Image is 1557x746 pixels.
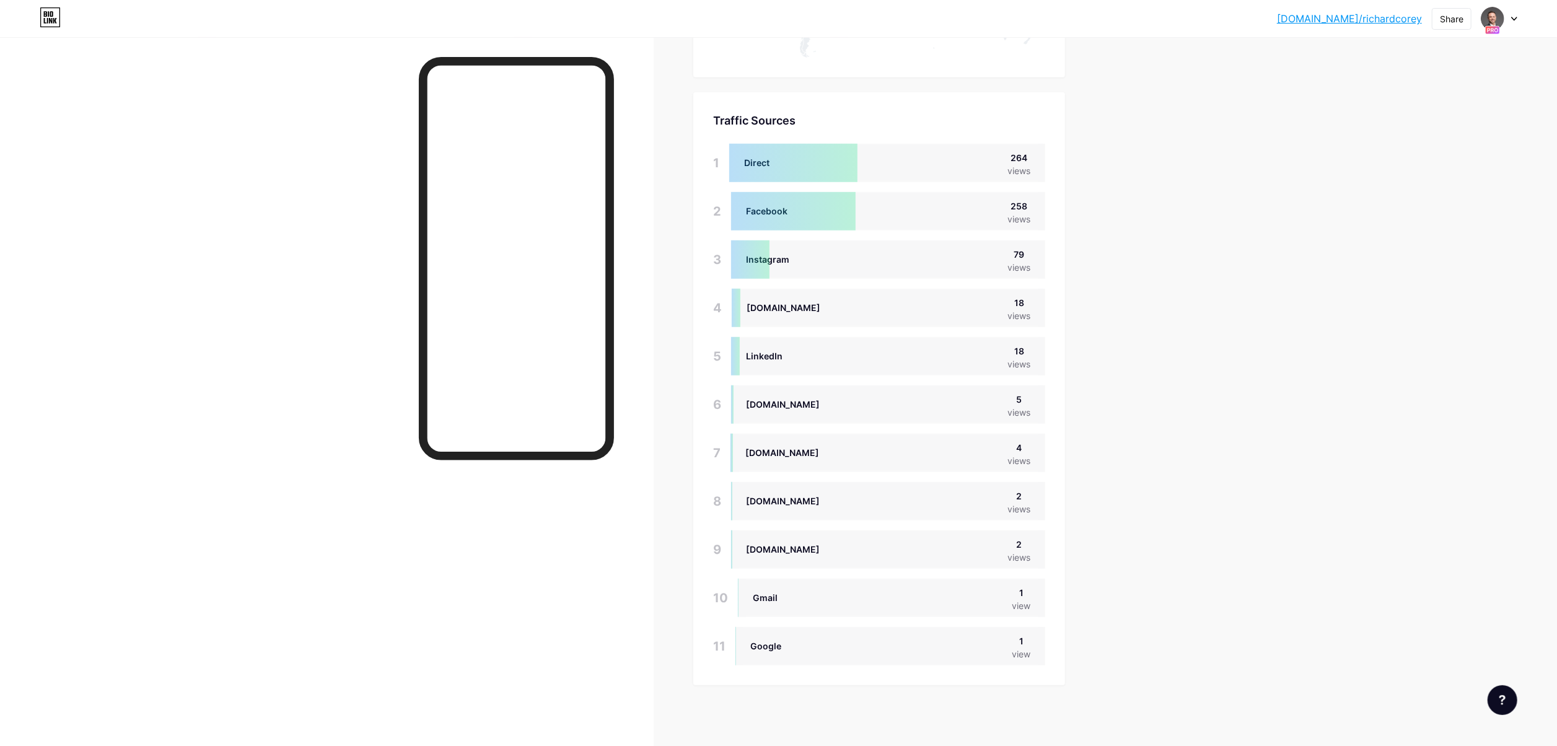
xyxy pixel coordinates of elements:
[1007,200,1030,213] div: 258
[1007,406,1030,419] div: views
[745,446,819,459] div: [DOMAIN_NAME]
[753,591,778,604] div: Gmail
[934,47,936,49] path: French Southern Territories
[747,301,820,314] div: [DOMAIN_NAME]
[713,337,721,375] div: 5
[1007,393,1030,406] div: 5
[1277,11,1422,26] a: [DOMAIN_NAME]/richardcorey
[1007,296,1030,309] div: 18
[713,627,726,665] div: 11
[713,385,721,424] div: 6
[1012,586,1030,599] div: 1
[713,289,722,327] div: 4
[1007,248,1030,261] div: 79
[1481,7,1504,30] img: janakjones
[1007,538,1030,551] div: 2
[713,530,721,569] div: 9
[713,579,728,617] div: 10
[1012,599,1030,612] div: view
[713,240,721,279] div: 3
[713,192,721,230] div: 2
[746,494,820,507] div: [DOMAIN_NAME]
[1007,441,1030,454] div: 4
[1007,502,1030,516] div: views
[713,144,719,182] div: 1
[746,398,820,411] div: [DOMAIN_NAME]
[1007,344,1030,358] div: 18
[1007,164,1030,177] div: views
[713,482,721,520] div: 8
[713,112,1045,129] div: Traffic Sources
[750,639,781,652] div: Google
[1007,551,1030,564] div: views
[1007,489,1030,502] div: 2
[1012,634,1030,647] div: 1
[713,434,721,472] div: 7
[1012,647,1030,660] div: view
[814,51,817,53] path: Falkland Islands (Malvinas)
[1007,358,1030,371] div: views
[1007,309,1030,322] div: views
[1007,261,1030,274] div: views
[1007,454,1030,467] div: views
[1007,151,1030,164] div: 264
[746,543,820,556] div: [DOMAIN_NAME]
[746,349,783,362] div: LinkedIn
[1440,12,1463,25] div: Share
[1007,213,1030,226] div: views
